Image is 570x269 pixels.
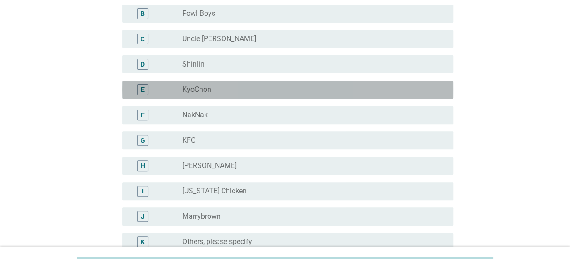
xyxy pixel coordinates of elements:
[141,237,145,246] div: K
[182,110,208,120] label: NakNak
[141,161,145,170] div: H
[182,237,252,246] label: Others, please specify
[141,135,145,145] div: G
[182,161,237,170] label: [PERSON_NAME]
[182,34,256,43] label: Uncle [PERSON_NAME]
[182,136,195,145] label: KFC
[182,187,247,196] label: [US_STATE] Chicken
[141,85,145,94] div: E
[182,212,221,221] label: Marrybrown
[141,9,145,18] div: B
[141,211,145,221] div: J
[141,59,145,69] div: D
[182,60,205,69] label: Shinlin
[182,85,211,94] label: KyoChon
[182,9,215,18] label: Fowl Boys
[141,34,145,43] div: C
[141,110,145,120] div: F
[142,186,144,196] div: I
